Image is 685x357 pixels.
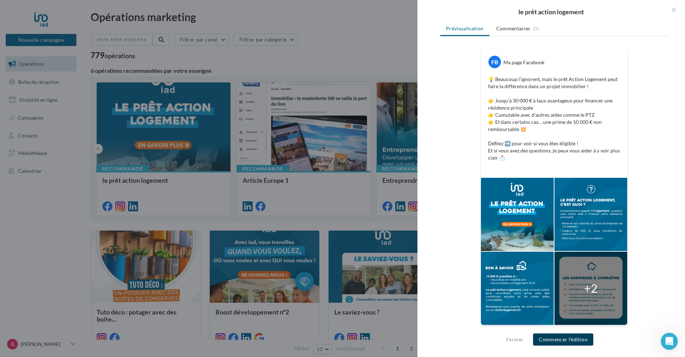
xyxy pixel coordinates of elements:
p: 💡 Beaucoup l’ignorent, mais le prêt Action Logement peut faire la différence dans un projet immob... [488,76,620,169]
div: La prévisualisation est non-contractuelle [481,325,628,335]
div: le prêt action logement [429,9,674,15]
span: Commentaires [496,25,531,32]
button: Fermer [503,335,526,344]
span: (0) [533,26,539,31]
iframe: Intercom live chat [661,333,678,350]
div: FB [488,56,501,68]
div: Ma page Facebook [503,59,544,66]
div: +2 [584,280,598,297]
button: Commencer l'édition [533,333,593,346]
